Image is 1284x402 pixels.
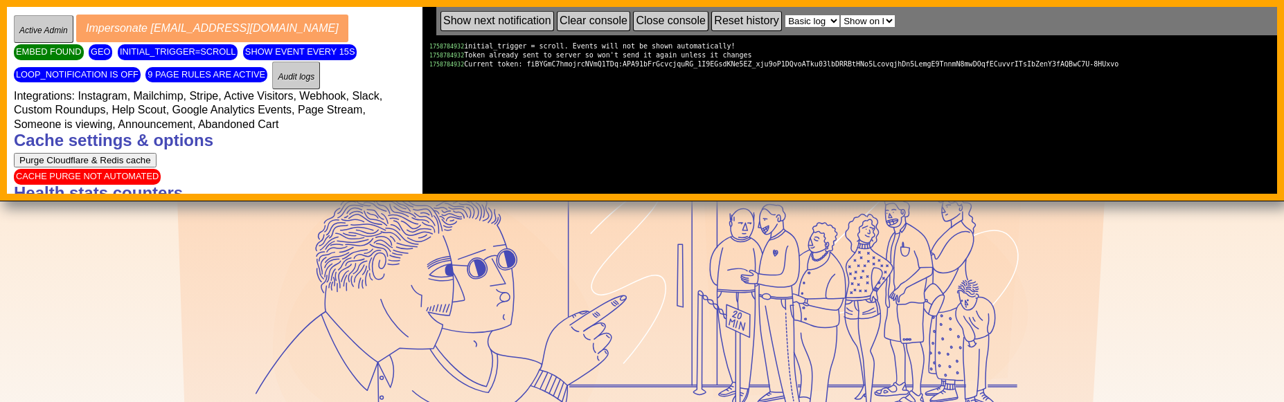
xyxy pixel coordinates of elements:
div: initial_trigger = scroll. Events will not be shown automatically! [429,42,1270,51]
a: Audit logs [272,62,320,89]
span: loop_notification is OFF [14,67,141,83]
h4: Health stats counters [14,185,416,201]
span: Initial_trigger=scroll [118,44,238,60]
span: EMBED found [14,44,84,60]
a: Clear console [557,11,630,31]
small: 1758784932 [429,61,464,68]
a: Close console [633,11,708,31]
a: Active Admin [14,15,73,43]
h4: Cache settings & options [14,132,416,149]
button: Purge Cloudflare & Redis cache [14,153,157,167]
div: Token already sent to server so won't send it again unless it changes [429,51,1270,60]
small: 1758784932 [429,43,464,50]
span: Cache purge not automated [14,169,161,185]
a: Show next notification [440,11,554,31]
span: GEO [89,44,112,60]
div: Current token: fiBYGmC7hmojrcNVmQ1TDq:APA91bFrGcvcjquRG_1I9EGsdKNe5EZ_xju9oP1DQvoATku03lbDRRBtHNo... [429,60,1270,68]
button: Impersonate [EMAIL_ADDRESS][DOMAIN_NAME] [76,15,348,42]
span: 9 page rules are active [145,67,267,83]
a: Reset history [711,11,781,31]
span: Show event every 15s [243,44,357,60]
small: 1758784932 [429,52,464,59]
